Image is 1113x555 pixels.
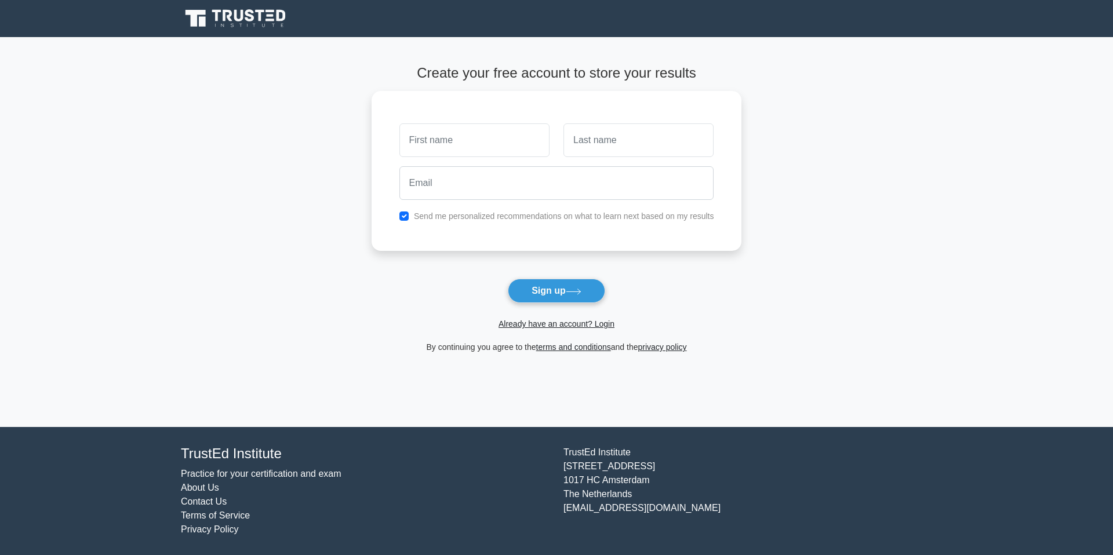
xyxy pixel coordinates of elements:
a: Terms of Service [181,510,250,520]
button: Sign up [508,279,605,303]
div: By continuing you agree to the and the [365,340,749,354]
a: Practice for your certification and exam [181,469,341,479]
label: Send me personalized recommendations on what to learn next based on my results [414,211,714,221]
a: Contact Us [181,496,227,506]
input: Last name [563,123,714,157]
input: Email [399,166,714,200]
a: About Us [181,483,219,492]
div: TrustEd Institute [STREET_ADDRESS] 1017 HC Amsterdam The Netherlands [EMAIL_ADDRESS][DOMAIN_NAME] [556,446,939,536]
a: Already have an account? Login [499,319,614,328]
a: terms and conditions [536,342,611,352]
h4: TrustEd Institute [181,446,550,462]
input: First name [399,123,550,157]
a: Privacy Policy [181,524,239,534]
h4: Create your free account to store your results [372,65,742,82]
a: privacy policy [638,342,687,352]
